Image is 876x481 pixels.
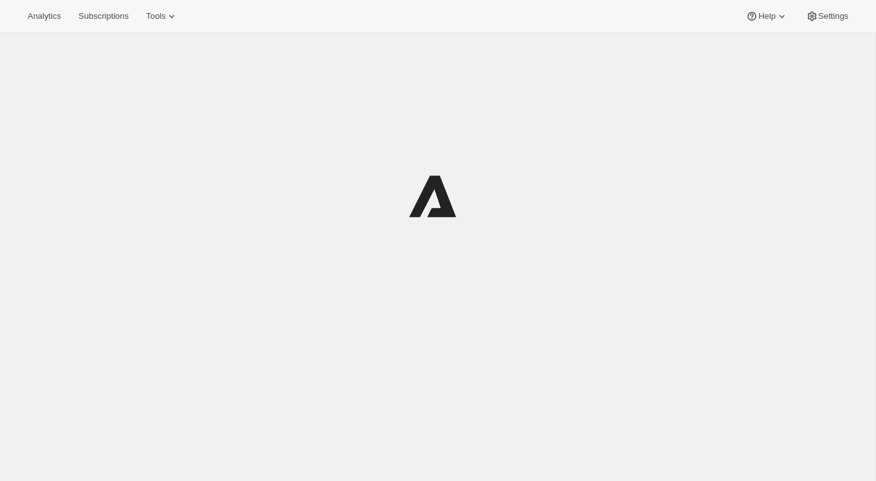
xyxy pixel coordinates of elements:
[146,11,165,21] span: Tools
[20,8,68,25] button: Analytics
[28,11,61,21] span: Analytics
[818,11,848,21] span: Settings
[738,8,795,25] button: Help
[758,11,775,21] span: Help
[138,8,185,25] button: Tools
[798,8,856,25] button: Settings
[71,8,136,25] button: Subscriptions
[78,11,128,21] span: Subscriptions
